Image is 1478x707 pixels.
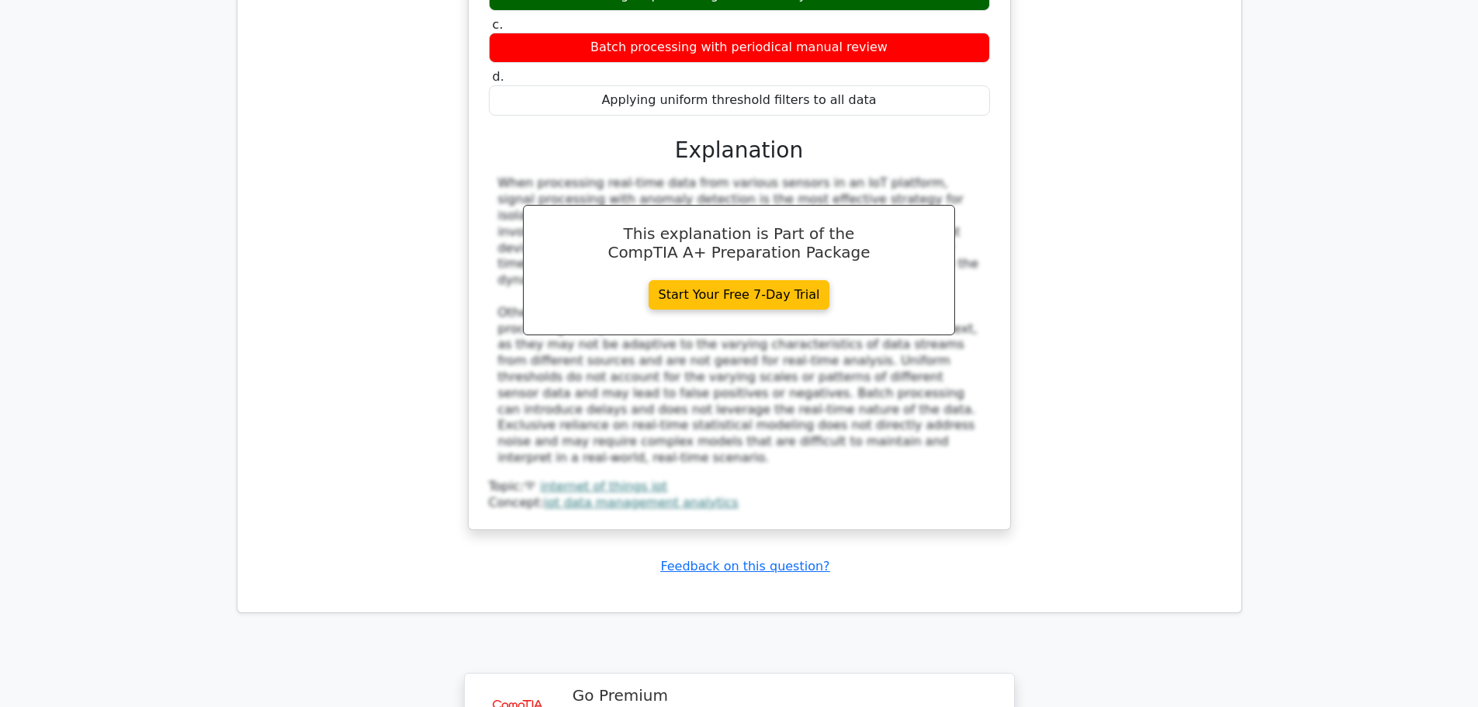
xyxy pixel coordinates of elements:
div: Applying uniform threshold filters to all data [489,85,990,116]
a: Start Your Free 7-Day Trial [649,280,830,310]
div: Topic: [489,479,990,495]
h3: Explanation [498,137,981,164]
span: c. [493,17,504,32]
div: Batch processing with periodical manual review [489,33,990,63]
a: internet of things iot [540,479,667,494]
a: iot data management analytics [544,495,739,510]
div: Concept: [489,495,990,511]
a: Feedback on this question? [660,559,829,574]
div: When processing real-time data from various sensors in an IoT platform, signal processing with an... [498,175,981,466]
span: d. [493,69,504,84]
